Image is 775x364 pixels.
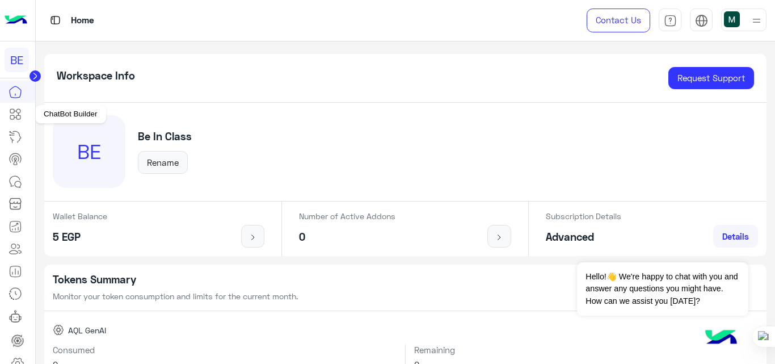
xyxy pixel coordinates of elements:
button: Rename [138,151,188,174]
span: Hello!👋 We're happy to chat with you and answer any questions you might have. How can we assist y... [577,262,748,316]
p: Monitor your token consumption and limits for the current month. [53,290,759,302]
h5: Be In Class [138,130,192,143]
p: Number of Active Addons [299,210,395,222]
a: Request Support [668,67,754,90]
h5: Tokens Summary [53,273,759,286]
p: Home [71,13,94,28]
img: tab [48,13,62,27]
h6: Consumed [53,345,397,355]
img: Logo [5,9,27,32]
span: AQL GenAI [68,324,106,336]
div: BE [5,48,29,72]
a: Contact Us [587,9,650,32]
h5: Workspace Info [57,69,135,82]
img: userImage [724,11,740,27]
h6: Remaining [414,345,758,355]
h5: 0 [299,231,395,244]
p: Subscription Details [546,210,621,222]
img: profile [749,14,764,28]
img: AQL GenAI [53,324,64,336]
div: BE [53,115,125,188]
img: hulul-logo.png [701,319,741,358]
p: Wallet Balance [53,210,107,222]
img: icon [492,233,507,242]
a: tab [659,9,681,32]
h5: 5 EGP [53,231,107,244]
img: tab [695,14,708,27]
h5: Advanced [546,231,621,244]
span: Details [722,231,749,241]
div: ChatBot Builder [35,105,106,123]
a: Details [713,225,758,248]
img: tab [664,14,677,27]
img: icon [246,233,260,242]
